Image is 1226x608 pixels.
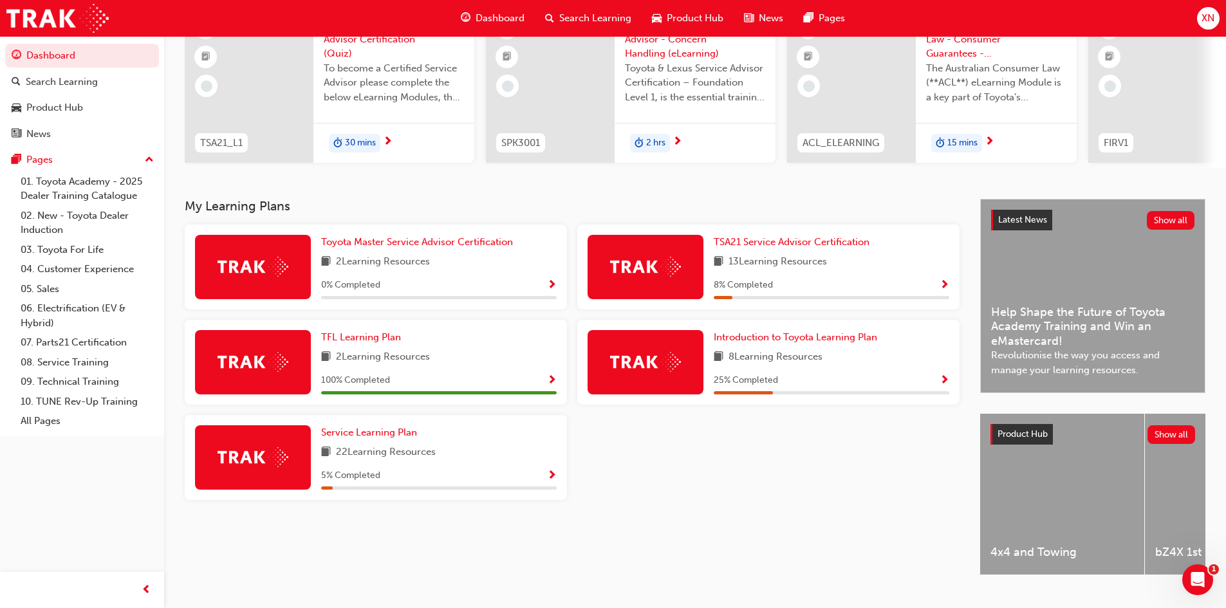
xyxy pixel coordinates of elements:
[5,122,159,146] a: News
[1105,49,1114,66] span: booktick-icon
[12,102,21,114] span: car-icon
[15,240,159,260] a: 03. Toyota For Life
[503,49,512,66] span: booktick-icon
[547,468,557,484] button: Show Progress
[1209,564,1219,575] span: 1
[1147,425,1196,444] button: Show all
[1147,211,1195,230] button: Show all
[5,148,159,172] button: Pages
[804,10,813,26] span: pages-icon
[1202,11,1214,26] span: XN
[201,80,212,92] span: learningRecordVerb_NONE-icon
[321,254,331,270] span: book-icon
[1182,564,1213,595] iframe: Intercom live chat
[940,277,949,293] button: Show Progress
[15,299,159,333] a: 06. Electrification (EV & Hybrid)
[333,135,342,152] span: duration-icon
[794,5,855,32] a: pages-iconPages
[667,11,723,26] span: Product Hub
[336,254,430,270] span: 2 Learning Resources
[15,172,159,206] a: 01. Toyota Academy - 2025 Dealer Training Catalogue
[535,5,642,32] a: search-iconSearch Learning
[714,235,875,250] a: TSA21 Service Advisor Certification
[321,373,390,388] span: 100 % Completed
[321,468,380,483] span: 5 % Completed
[759,11,783,26] span: News
[26,100,83,115] div: Product Hub
[991,348,1194,377] span: Revolutionise the way you access and manage your learning resources.
[450,5,535,32] a: guage-iconDashboard
[12,129,21,140] span: news-icon
[610,257,681,277] img: Trak
[625,61,765,105] span: Toyota & Lexus Service Advisor Certification – Foundation Level 1, is the essential training cour...
[476,11,525,26] span: Dashboard
[26,127,51,142] div: News
[185,7,474,163] a: 0TSA21_L1TSA21_L1 Service Advisor Certification (Quiz)To become a Certified Service Advisor pleas...
[321,330,406,345] a: TFL Learning Plan
[803,80,815,92] span: learningRecordVerb_NONE-icon
[559,11,631,26] span: Search Learning
[321,278,380,293] span: 0 % Completed
[142,582,151,598] span: prev-icon
[714,278,773,293] span: 8 % Completed
[642,5,734,32] a: car-iconProduct Hub
[940,373,949,389] button: Show Progress
[998,428,1048,439] span: Product Hub
[734,5,794,32] a: news-iconNews
[12,50,21,62] span: guage-icon
[545,10,554,26] span: search-icon
[787,7,1077,163] a: 0ACL_ELEARNINGAustralian Consumer Law - Consumer Guarantees - eLearning moduleThe Australian Cons...
[985,136,994,148] span: next-icon
[321,236,513,248] span: Toyota Master Service Advisor Certification
[635,135,644,152] span: duration-icon
[714,254,723,270] span: book-icon
[15,259,159,279] a: 04. Customer Experience
[185,199,960,214] h3: My Learning Plans
[321,331,401,343] span: TFL Learning Plan
[218,352,288,372] img: Trak
[804,49,813,66] span: booktick-icon
[926,61,1066,105] span: The Australian Consumer Law (**ACL**) eLearning Module is a key part of Toyota’s compliance progr...
[998,214,1047,225] span: Latest News
[501,136,540,151] span: SPK3001
[15,353,159,373] a: 08. Service Training
[12,154,21,166] span: pages-icon
[345,136,376,151] span: 30 mins
[26,75,98,89] div: Search Learning
[940,375,949,387] span: Show Progress
[321,349,331,365] span: book-icon
[12,77,21,88] span: search-icon
[990,545,1134,560] span: 4x4 and Towing
[714,236,869,248] span: TSA21 Service Advisor Certification
[321,445,331,461] span: book-icon
[714,373,778,388] span: 25 % Completed
[5,41,159,148] button: DashboardSearch LearningProduct HubNews
[218,447,288,467] img: Trak
[646,136,665,151] span: 2 hrs
[5,70,159,94] a: Search Learning
[610,352,681,372] img: Trak
[980,199,1205,393] a: Latest NewsShow allHelp Shape the Future of Toyota Academy Training and Win an eMastercard!Revolu...
[15,333,159,353] a: 07. Parts21 Certification
[201,49,210,66] span: booktick-icon
[729,254,827,270] span: 13 Learning Resources
[625,17,765,61] span: SPK3001 Service Advisor - Concern Handling (eLearning)
[936,135,945,152] span: duration-icon
[714,349,723,365] span: book-icon
[947,136,978,151] span: 15 mins
[461,10,470,26] span: guage-icon
[819,11,845,26] span: Pages
[940,280,949,291] span: Show Progress
[502,80,514,92] span: learningRecordVerb_NONE-icon
[673,136,682,148] span: next-icon
[1104,80,1116,92] span: learningRecordVerb_NONE-icon
[15,206,159,240] a: 02. New - Toyota Dealer Induction
[652,10,662,26] span: car-icon
[324,17,464,61] span: TSA21_L1 Service Advisor Certification (Quiz)
[6,4,109,33] a: Trak
[26,152,53,167] div: Pages
[486,7,776,163] a: 0SPK3001SPK3001 Service Advisor - Concern Handling (eLearning)Toyota & Lexus Service Advisor Cert...
[547,373,557,389] button: Show Progress
[5,44,159,68] a: Dashboard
